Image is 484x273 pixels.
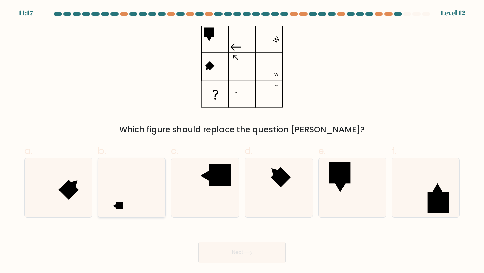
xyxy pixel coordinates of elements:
[98,144,106,157] span: b.
[24,144,32,157] span: a.
[318,144,326,157] span: e.
[441,8,465,18] div: Level 12
[392,144,396,157] span: f.
[28,124,456,136] div: Which figure should replace the question [PERSON_NAME]?
[171,144,178,157] span: c.
[19,8,33,18] div: 11:17
[198,242,286,263] button: Next
[245,144,253,157] span: d.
